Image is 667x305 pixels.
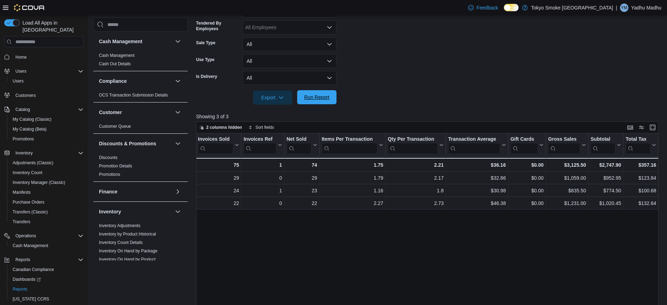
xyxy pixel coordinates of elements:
div: $357.16 [626,161,656,169]
span: Customers [13,91,84,100]
a: OCS Transaction Submission Details [99,93,168,98]
button: Transaction Average [448,136,506,154]
button: Discounts & Promotions [99,140,172,147]
span: Inventory On Hand by Package [99,248,158,254]
span: Inventory [15,150,33,156]
span: Purchase Orders [13,199,45,205]
div: $132.64 [626,199,656,208]
span: Cash Management [99,53,134,58]
div: 1 [244,187,282,195]
span: Dashboards [10,275,84,284]
div: 2.73 [388,199,443,208]
a: My Catalog (Beta) [10,125,49,133]
div: Invoices Sold [198,136,233,154]
div: $835.50 [548,187,586,195]
button: Discounts & Promotions [174,139,182,148]
button: Sort fields [246,123,277,132]
label: Use Type [196,57,214,62]
button: Gross Sales [548,136,586,154]
div: $2,747.90 [591,161,621,169]
span: Operations [15,233,36,239]
button: Purchase Orders [7,197,86,207]
span: Discounts [99,155,118,160]
span: Reports [13,256,84,264]
span: Users [13,78,24,84]
span: My Catalog (Classic) [10,115,84,124]
div: $1,020.45 [591,199,621,208]
h3: Compliance [99,78,127,85]
button: Compliance [174,77,182,85]
button: Customer [174,108,182,117]
div: Gross Sales [548,136,580,154]
button: Cash Management [7,241,86,251]
button: Operations [1,231,86,241]
div: 1.79 [322,174,383,183]
button: All [242,71,336,85]
div: Invoices Sold [198,136,233,143]
span: Users [13,67,84,75]
a: Adjustments (Classic) [10,159,56,167]
button: All [242,54,336,68]
button: Adjustments (Classic) [7,158,86,168]
span: My Catalog (Classic) [13,117,52,122]
span: Cash Out Details [99,61,131,67]
div: 24 [198,187,239,195]
h3: Cash Management [99,38,142,45]
a: Cash Management [10,241,51,250]
img: Cova [14,4,45,11]
div: 1 [244,161,282,169]
div: 23 [287,187,317,195]
button: Users [13,67,29,75]
span: Run Report [304,94,329,101]
span: Catalog [13,105,84,114]
button: Inventory [99,208,172,215]
p: Yadhu Madhu [631,4,661,12]
a: Transfers (Classic) [10,208,51,216]
a: Canadian Compliance [10,265,57,274]
span: Purchase Orders [10,198,84,206]
button: Finance [174,187,182,196]
button: Inventory [13,149,35,157]
button: Customer [99,109,172,116]
span: Adjustments (Classic) [10,159,84,167]
div: $1,231.00 [548,199,586,208]
div: 2.27 [322,199,383,208]
div: Net Sold [286,136,311,154]
a: [US_STATE] CCRS [10,295,52,303]
span: Customer Queue [99,124,131,129]
button: 2 columns hidden [196,123,245,132]
button: Users [1,66,86,76]
a: Inventory by Product Historical [99,232,156,237]
button: Invoices Ref [244,136,282,154]
h3: Inventory [99,208,121,215]
span: Export [257,91,288,105]
div: Discounts & Promotions [93,153,188,181]
div: 29 [198,174,239,183]
span: Sort fields [255,125,274,130]
div: Gift Card Sales [510,136,538,154]
div: $30.98 [448,187,506,195]
span: Inventory On Hand by Product [99,257,155,262]
div: Compliance [93,91,188,102]
div: $3,125.50 [548,161,586,169]
div: $774.50 [591,187,621,195]
span: Inventory Manager (Classic) [13,180,65,185]
div: $0.00 [510,187,543,195]
span: Home [15,54,27,60]
span: Adjustments (Classic) [13,160,53,166]
button: Subtotal [591,136,621,154]
div: Total Tax [626,136,651,143]
span: Reports [10,285,84,293]
div: Gross Sales [548,136,580,143]
span: Users [15,68,26,74]
button: Home [1,52,86,62]
div: $1,059.00 [548,174,586,183]
button: Gift Cards [510,136,543,154]
button: Manifests [7,187,86,197]
span: Inventory by Product Historical [99,231,156,237]
div: 0 [244,174,282,183]
span: OCS Transaction Submission Details [99,92,168,98]
span: Users [10,77,84,85]
button: Canadian Compliance [7,265,86,274]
